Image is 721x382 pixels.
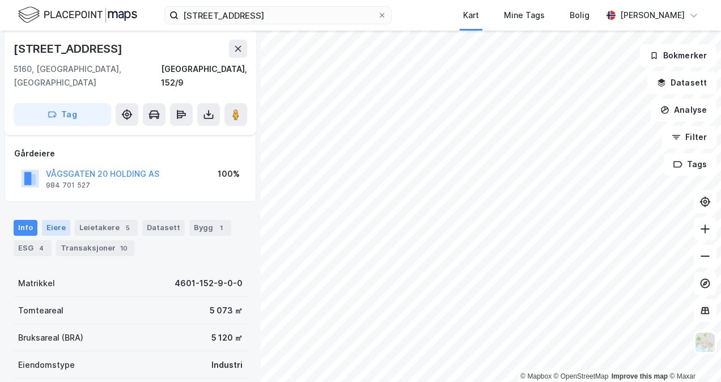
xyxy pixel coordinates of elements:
[14,40,125,58] div: [STREET_ADDRESS]
[14,147,247,160] div: Gårdeiere
[504,9,545,22] div: Mine Tags
[554,372,609,380] a: OpenStreetMap
[56,240,134,256] div: Transaksjoner
[520,372,552,380] a: Mapbox
[118,243,130,254] div: 10
[14,240,52,256] div: ESG
[211,331,243,345] div: 5 120 ㎡
[18,304,63,317] div: Tomteareal
[36,243,47,254] div: 4
[463,9,479,22] div: Kart
[14,220,37,236] div: Info
[46,181,90,190] div: 984 701 527
[620,9,685,22] div: [PERSON_NAME]
[570,9,589,22] div: Bolig
[189,220,231,236] div: Bygg
[211,358,243,372] div: Industri
[75,220,138,236] div: Leietakere
[662,126,716,148] button: Filter
[218,167,240,181] div: 100%
[175,277,243,290] div: 4601-152-9-0-0
[14,62,161,90] div: 5160, [GEOGRAPHIC_DATA], [GEOGRAPHIC_DATA]
[612,372,668,380] a: Improve this map
[18,277,55,290] div: Matrikkel
[122,222,133,234] div: 5
[142,220,185,236] div: Datasett
[647,71,716,94] button: Datasett
[161,62,247,90] div: [GEOGRAPHIC_DATA], 152/9
[18,331,83,345] div: Bruksareal (BRA)
[664,328,721,382] iframe: Chat Widget
[179,7,378,24] input: Søk på adresse, matrikkel, gårdeiere, leietakere eller personer
[640,44,716,67] button: Bokmerker
[664,328,721,382] div: Kontrollprogram for chat
[664,153,716,176] button: Tags
[14,103,111,126] button: Tag
[651,99,716,121] button: Analyse
[42,220,70,236] div: Eiere
[215,222,227,234] div: 1
[18,358,75,372] div: Eiendomstype
[210,304,243,317] div: 5 073 ㎡
[18,5,137,25] img: logo.f888ab2527a4732fd821a326f86c7f29.svg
